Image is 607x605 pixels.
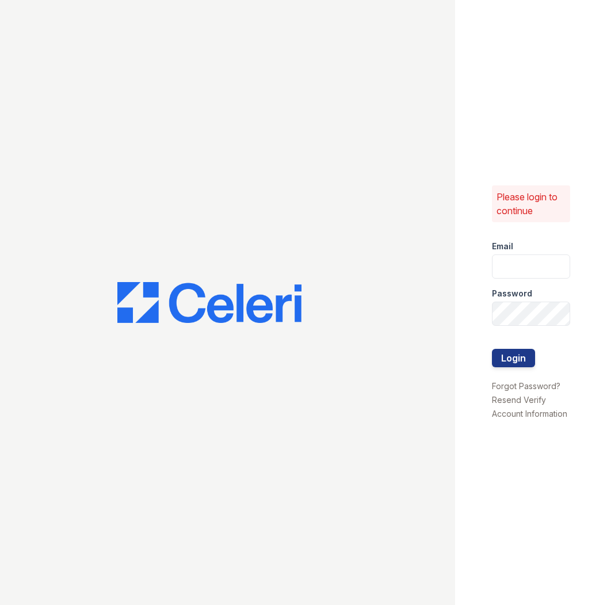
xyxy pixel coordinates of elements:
img: CE_Logo_Blue-a8612792a0a2168367f1c8372b55b34899dd931a85d93a1a3d3e32e68fde9ad4.png [117,282,301,324]
a: Forgot Password? [492,381,560,391]
button: Login [492,349,535,367]
label: Email [492,241,513,252]
p: Please login to continue [497,190,566,218]
label: Password [492,288,532,299]
a: Resend Verify Account Information [492,395,567,418]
